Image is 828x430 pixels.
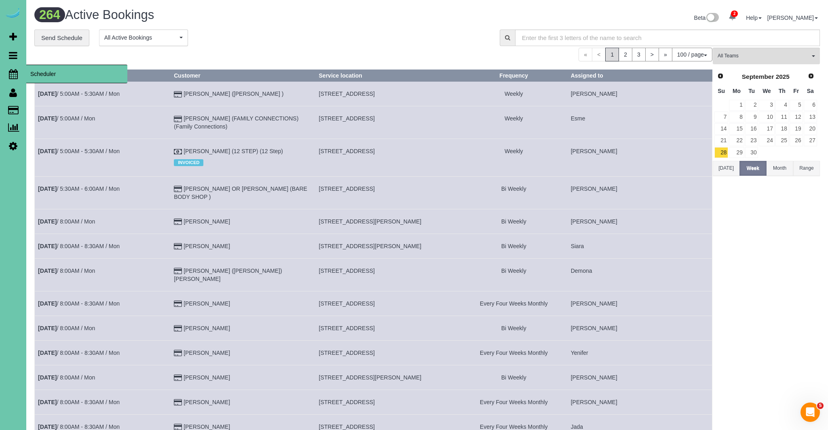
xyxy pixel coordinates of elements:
[34,30,89,46] a: Send Schedule
[605,48,619,61] span: 1
[790,100,803,111] a: 5
[171,340,315,365] td: Customer
[38,148,57,154] b: [DATE]
[38,399,57,405] b: [DATE]
[315,70,460,82] th: Service location
[645,48,659,61] a: >
[184,148,283,154] a: [PERSON_NAME] (12 STEP) (12 Step)
[718,88,725,94] span: Sunday
[790,112,803,122] a: 12
[315,340,460,365] td: Service location
[35,340,171,365] td: Schedule date
[171,209,315,234] td: Customer
[319,424,375,430] span: [STREET_ADDRESS]
[174,159,203,166] span: INVOICED
[38,115,57,122] b: [DATE]
[34,7,65,22] span: 264
[745,135,758,146] a: 23
[104,34,177,42] span: All Active Bookings
[790,123,803,134] a: 19
[775,100,789,111] a: 4
[567,340,712,365] td: Assigned to
[38,399,120,405] a: [DATE]/ 8:00AM - 8:30AM / Mon
[184,399,230,405] a: [PERSON_NAME]
[319,115,375,122] span: [STREET_ADDRESS]
[174,149,182,155] i: Check Payment
[567,209,712,234] td: Assigned to
[315,258,460,291] td: Service location
[184,374,230,381] a: [PERSON_NAME]
[567,390,712,414] td: Assigned to
[38,115,95,122] a: [DATE]/ 5:00AM / Mon
[171,70,315,82] th: Customer
[171,365,315,390] td: Customer
[38,424,57,430] b: [DATE]
[793,88,799,94] span: Friday
[315,139,460,176] td: Service location
[817,403,824,409] span: 5
[319,268,375,274] span: [STREET_ADDRESS]
[319,374,422,381] span: [STREET_ADDRESS][PERSON_NAME]
[718,53,810,59] span: All Teams
[807,88,814,94] span: Saturday
[184,300,230,307] a: [PERSON_NAME]
[38,325,57,331] b: [DATE]
[729,135,744,146] a: 22
[35,258,171,291] td: Schedule date
[171,106,315,139] td: Customer
[729,100,744,111] a: 1
[315,176,460,209] td: Service location
[319,218,422,225] span: [STREET_ADDRESS][PERSON_NAME]
[763,88,771,94] span: Wednesday
[174,92,182,97] i: Credit Card Payment
[460,106,567,139] td: Frequency
[38,185,120,192] a: [DATE]/ 5:30AM - 6:00AM / Mon
[315,316,460,340] td: Service location
[184,424,230,430] a: [PERSON_NAME]
[38,424,120,430] a: [DATE]/ 8:00AM - 8:30AM / Mon
[38,218,95,225] a: [DATE]/ 8:00AM / Mon
[174,244,182,249] i: Credit Card Payment
[171,176,315,209] td: Customer
[38,374,57,381] b: [DATE]
[729,112,744,122] a: 8
[171,291,315,316] td: Customer
[174,186,182,192] i: Credit Card Payment
[713,161,739,176] button: [DATE]
[745,147,758,158] a: 30
[713,48,820,64] button: All Teams
[659,48,672,61] a: »
[26,65,127,83] span: Scheduler
[745,123,758,134] a: 16
[38,268,57,274] b: [DATE]
[713,48,820,60] ol: All Teams
[184,91,283,97] a: [PERSON_NAME] ([PERSON_NAME] )
[567,258,712,291] td: Assigned to
[672,48,712,61] button: 100 / page
[35,139,171,176] td: Schedule date
[729,147,744,158] a: 29
[184,325,230,331] a: [PERSON_NAME]
[35,390,171,414] td: Schedule date
[592,48,606,61] span: <
[174,268,282,282] a: [PERSON_NAME] ([PERSON_NAME]) [PERSON_NAME]
[801,403,820,422] iframe: Intercom live chat
[35,234,171,258] td: Schedule date
[759,112,774,122] a: 10
[460,176,567,209] td: Frequency
[5,8,21,19] a: Automaid Logo
[694,15,719,21] a: Beta
[804,123,817,134] a: 20
[38,325,95,331] a: [DATE]/ 8:00AM / Mon
[174,219,182,225] i: Credit Card Payment
[567,234,712,258] td: Assigned to
[315,291,460,316] td: Service location
[460,234,567,258] td: Frequency
[775,123,789,134] a: 18
[38,91,120,97] a: [DATE]/ 5:00AM - 5:30AM / Mon
[715,71,726,82] a: Prev
[315,390,460,414] td: Service location
[174,400,182,405] i: Credit Card Payment
[35,176,171,209] td: Schedule date
[319,325,375,331] span: [STREET_ADDRESS]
